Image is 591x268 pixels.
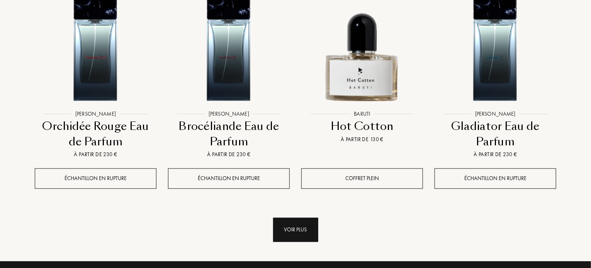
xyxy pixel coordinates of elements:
div: À partir de 130 € [304,136,420,144]
div: Échantillon en rupture [435,169,556,189]
div: Coffret plein [301,169,423,189]
div: Échantillon en rupture [168,169,290,189]
div: Échantillon en rupture [35,169,156,189]
div: Brocéliande Eau de Parfum [171,119,287,150]
div: À partir de 230 € [438,151,553,159]
div: À partir de 230 € [38,151,153,159]
div: Voir plus [273,218,318,242]
div: Gladiator Eau de Parfum [438,119,553,150]
div: Orchidée Rouge Eau de Parfum [38,119,153,150]
div: À partir de 230 € [171,151,287,159]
